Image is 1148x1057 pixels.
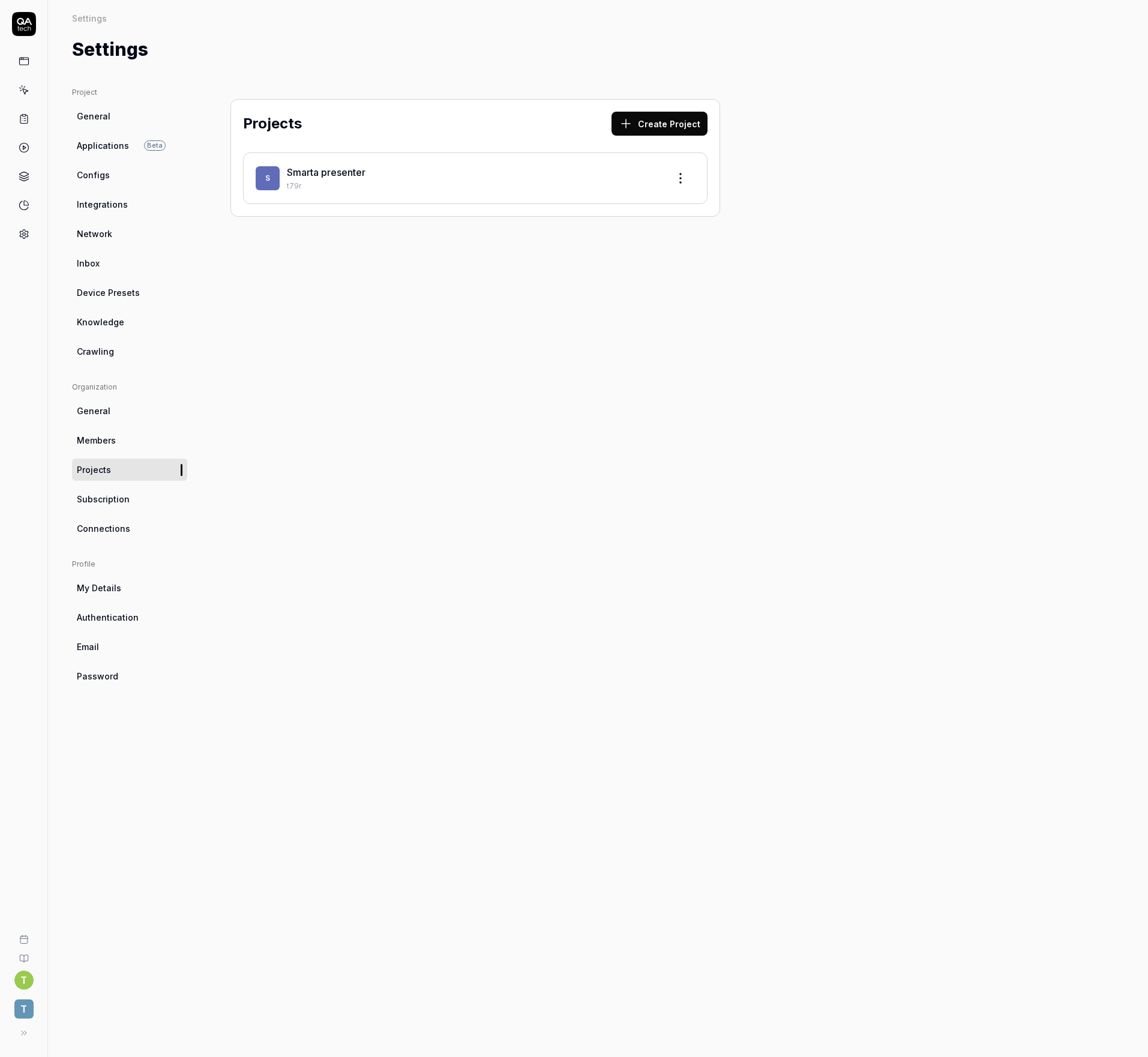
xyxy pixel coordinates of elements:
span: Subscription [77,493,130,505]
a: Projects [72,459,187,481]
span: Projects [77,463,111,476]
a: Book a call with us [5,925,43,944]
a: Crawling [72,340,187,363]
a: General [72,400,187,422]
span: My Details [77,582,121,594]
button: T [5,990,43,1021]
a: Connections [72,517,187,540]
a: Documentation [5,944,43,963]
span: General [77,405,110,417]
a: Members [72,429,187,451]
a: ApplicationsBeta [72,134,187,157]
a: Email [72,636,187,658]
span: Knowledge [77,316,124,328]
span: Inbox [77,257,100,270]
a: My Details [72,577,187,599]
button: T [14,971,34,990]
span: Crawling [77,345,114,358]
span: S [256,166,280,190]
span: Configs [77,169,110,181]
span: Password [77,670,118,682]
span: Device Presets [77,286,140,299]
a: Subscription [72,488,187,510]
a: Integrations [72,193,187,215]
span: Beta [144,140,166,151]
h1: Settings [72,36,148,63]
a: Knowledge [72,311,187,333]
a: Authentication [72,606,187,628]
button: Create Project [612,112,708,136]
span: Network [77,227,112,240]
span: Integrations [77,198,128,211]
a: Inbox [72,252,187,274]
div: Profile [72,559,187,570]
a: Configs [72,164,187,186]
a: Smarta presenter [287,166,365,178]
span: Authentication [77,611,139,624]
span: Connections [77,522,130,535]
div: Organization [72,382,187,393]
a: Device Presets [72,282,187,304]
span: T [14,999,34,1019]
span: Applications [77,139,129,152]
a: Network [72,223,187,245]
div: Project [72,87,187,98]
span: Members [77,434,116,447]
a: General [72,105,187,127]
p: t79r [287,181,659,191]
div: Settings [72,12,107,24]
span: Email [77,640,99,653]
a: Password [72,665,187,687]
span: General [77,110,110,122]
h2: Projects [243,113,302,134]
